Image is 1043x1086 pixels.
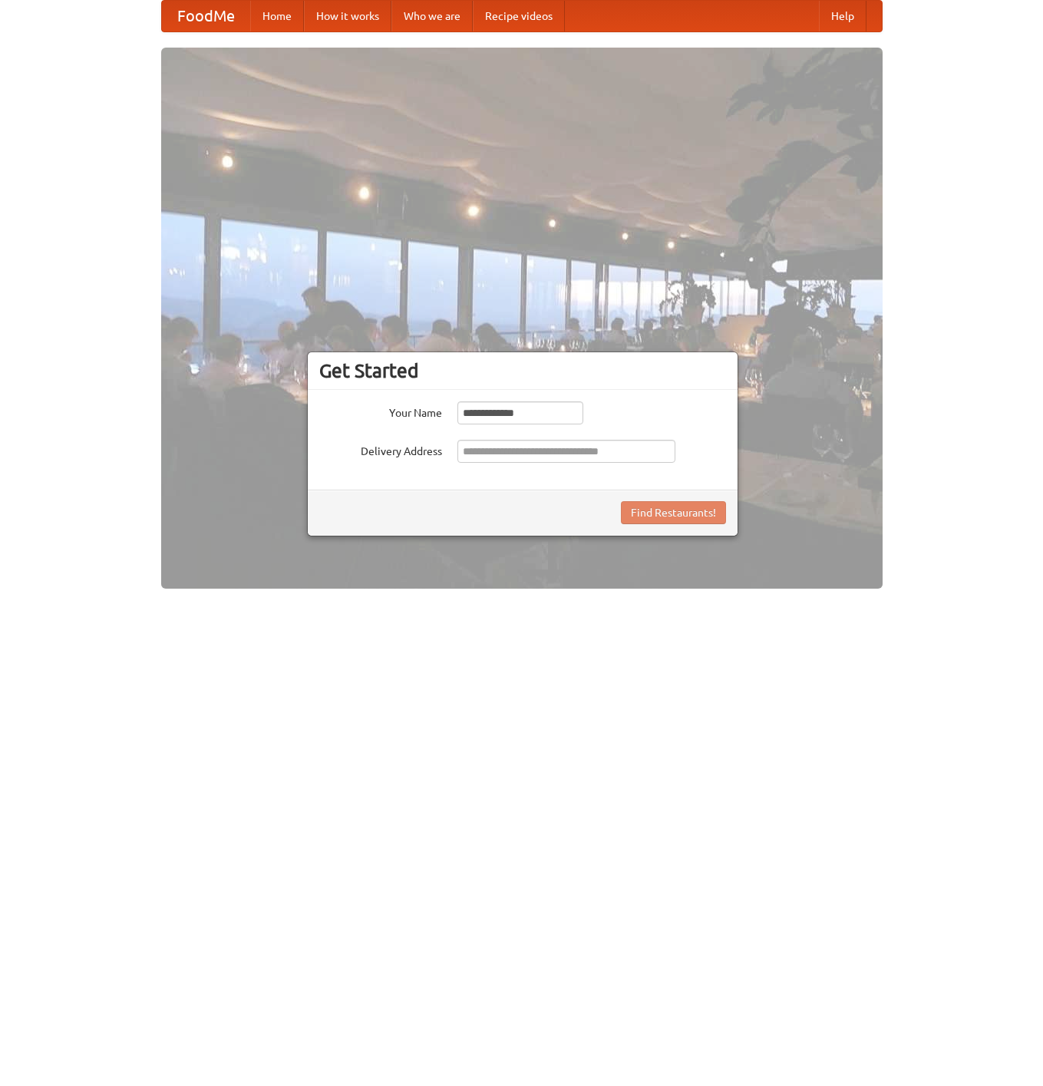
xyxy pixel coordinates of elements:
[473,1,565,31] a: Recipe videos
[319,440,442,459] label: Delivery Address
[319,401,442,421] label: Your Name
[621,501,726,524] button: Find Restaurants!
[391,1,473,31] a: Who we are
[304,1,391,31] a: How it works
[162,1,250,31] a: FoodMe
[819,1,866,31] a: Help
[250,1,304,31] a: Home
[319,359,726,382] h3: Get Started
